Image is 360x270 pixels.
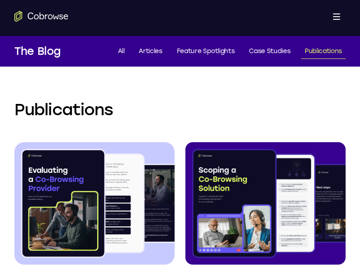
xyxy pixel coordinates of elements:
a: Publications [301,44,346,59]
a: All [114,44,128,59]
img: Evaluating a Co-Browsing Provider [14,142,175,265]
h2: Publications [14,99,346,121]
a: Articles [135,44,166,59]
a: Feature Spotlights [173,44,238,59]
a: Go to the home page [14,11,68,22]
a: Case Studies [245,44,294,59]
h1: The Blog [14,43,61,59]
img: Scoping a Co-Browsing Solution [185,142,346,265]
